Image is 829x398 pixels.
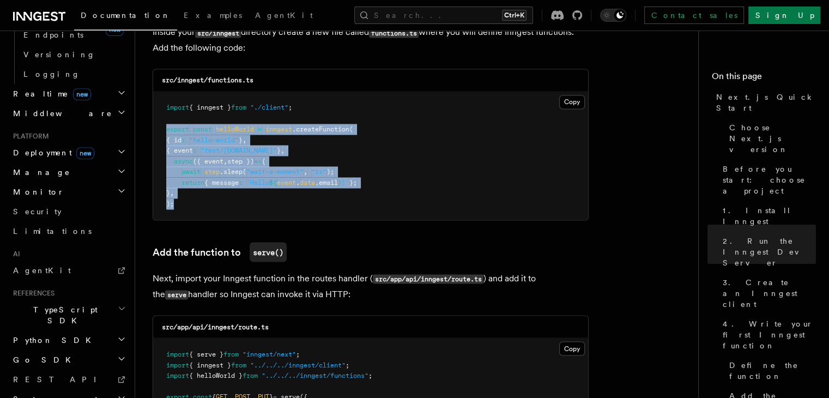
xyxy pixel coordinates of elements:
[9,350,128,370] button: Go SDK
[184,11,242,20] span: Examples
[19,64,128,84] a: Logging
[19,45,128,64] a: Versioning
[13,207,62,216] span: Security
[559,95,585,109] button: Copy
[262,371,368,379] span: "../../../inngest/functions"
[300,178,315,186] span: data
[9,84,128,104] button: Realtimenew
[9,330,128,350] button: Python SDK
[277,178,296,186] span: event
[373,274,483,284] code: src/app/api/inngest/route.ts
[9,147,94,158] span: Deployment
[349,125,353,132] span: (
[239,178,243,186] span: :
[166,350,189,358] span: import
[9,162,128,182] button: Manage
[269,178,277,186] span: ${
[9,221,128,241] a: Limitations
[166,104,189,111] span: import
[246,167,304,175] span: "wait-a-moment"
[246,178,269,186] span: `Hello
[644,7,744,24] a: Contact sales
[13,266,71,275] span: AgentKit
[23,50,95,59] span: Versioning
[181,167,201,175] span: await
[9,304,118,326] span: TypeScript SDK
[9,182,128,202] button: Monitor
[9,354,77,365] span: Go SDK
[250,361,346,369] span: "../../../inngest/client"
[166,371,189,379] span: import
[231,361,246,369] span: from
[189,371,243,379] span: { helloWorld }
[304,167,307,175] span: ,
[166,200,174,207] span: );
[342,178,349,186] span: !`
[9,88,91,99] span: Realtime
[725,118,816,159] a: Choose Next.js version
[723,164,816,196] span: Before you start: choose a project
[502,10,527,21] kbd: Ctrl+K
[729,122,816,155] span: Choose Next.js version
[165,290,188,299] code: serve
[223,350,239,358] span: from
[729,360,816,382] span: Define the function
[181,178,204,186] span: return
[712,70,816,87] h4: On this page
[315,178,338,186] span: .email
[9,167,70,178] span: Manage
[9,104,128,123] button: Middleware
[9,370,128,389] a: REST API
[223,157,227,165] span: ,
[216,125,254,132] span: helloWorld
[559,341,585,355] button: Copy
[748,7,820,24] a: Sign Up
[166,146,193,154] span: { event
[162,323,269,330] code: src/app/api/inngest/route.ts
[9,289,55,298] span: References
[254,157,262,165] span: =>
[9,261,128,280] a: AgentKit
[162,76,253,84] code: src/inngest/functions.ts
[723,205,816,227] span: 1. Install Inngest
[718,273,816,314] a: 3. Create an Inngest client
[220,167,243,175] span: .sleep
[296,350,300,358] span: ;
[346,361,349,369] span: ;
[81,11,171,20] span: Documentation
[153,25,589,56] p: Inside your directory create a new file called where you will define Inngest functions. Add the f...
[265,125,292,132] span: inngest
[288,104,292,111] span: ;
[189,361,231,369] span: { inngest }
[195,28,241,38] code: src/inngest
[23,70,80,79] span: Logging
[174,157,193,165] span: async
[204,178,239,186] span: { message
[9,300,128,330] button: TypeScript SDK
[718,231,816,273] a: 2. Run the Inngest Dev Server
[243,350,296,358] span: "inngest/next"
[189,136,239,143] span: "hello-world"
[725,355,816,386] a: Define the function
[9,335,98,346] span: Python SDK
[243,371,258,379] span: from
[255,11,313,20] span: AgentKit
[723,318,816,351] span: 4. Write your first Inngest function
[189,350,223,358] span: { serve }
[262,157,265,165] span: {
[181,136,185,143] span: :
[201,146,277,154] span: "test/[DOMAIN_NAME]"
[9,250,20,258] span: AI
[718,159,816,201] a: Before you start: choose a project
[13,227,92,236] span: Limitations
[258,125,262,132] span: =
[170,189,174,196] span: ,
[716,92,816,113] span: Next.js Quick Start
[153,242,287,262] a: Add the function toserve()
[74,3,177,31] a: Documentation
[349,178,357,186] span: };
[166,136,181,143] span: { id
[369,28,419,38] code: functions.ts
[292,125,349,132] span: .createFunction
[723,277,816,310] span: 3. Create an Inngest client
